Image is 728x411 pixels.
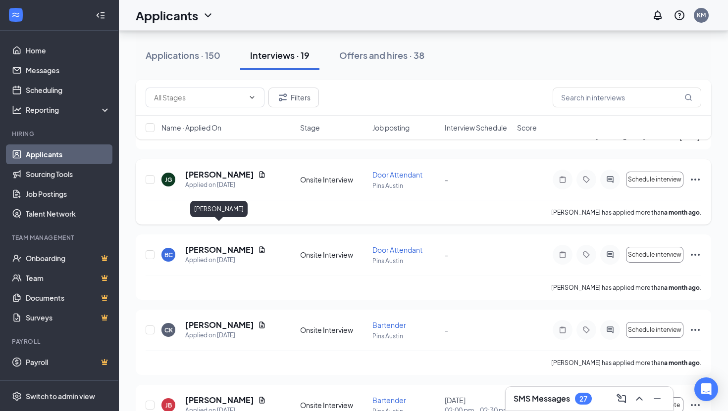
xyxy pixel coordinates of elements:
[190,201,248,217] div: [PERSON_NAME]
[674,9,685,21] svg: QuestionInfo
[631,391,647,407] button: ChevronUp
[12,130,108,138] div: Hiring
[258,171,266,179] svg: Document
[445,123,507,133] span: Interview Schedule
[164,326,173,334] div: CK
[146,49,220,61] div: Applications · 150
[689,174,701,185] svg: Ellipses
[697,11,706,19] div: KM
[372,123,410,133] span: Job posting
[633,393,645,405] svg: ChevronUp
[652,9,664,21] svg: Notifications
[26,144,110,164] a: Applicants
[164,251,173,259] div: BC
[626,247,683,263] button: Schedule interview
[258,396,266,404] svg: Document
[372,332,439,340] p: Pins Austin
[372,182,439,190] p: Pins Austin
[580,176,592,183] svg: Tag
[649,391,665,407] button: Minimize
[185,180,266,190] div: Applied on [DATE]
[185,255,266,265] div: Applied on [DATE]
[26,204,110,224] a: Talent Network
[300,400,366,410] div: Onsite Interview
[185,330,266,340] div: Applied on [DATE]
[12,391,22,401] svg: Settings
[12,233,108,242] div: Team Management
[557,176,569,183] svg: Note
[154,92,244,103] input: All Stages
[604,176,616,183] svg: ActiveChat
[628,251,681,258] span: Schedule interview
[372,320,406,329] span: Bartender
[26,105,111,115] div: Reporting
[26,391,95,401] div: Switch to admin view
[604,251,616,259] svg: ActiveChat
[372,245,422,254] span: Door Attendant
[11,10,21,20] svg: WorkstreamLogo
[664,284,700,291] b: a month ago
[372,257,439,265] p: Pins Austin
[551,283,701,292] p: [PERSON_NAME] has applied more than .
[136,7,198,24] h1: Applicants
[258,321,266,329] svg: Document
[628,176,681,183] span: Schedule interview
[165,176,172,184] div: JG
[684,93,692,101] svg: MagnifyingGlass
[248,93,256,101] svg: ChevronDown
[664,359,700,366] b: a month ago
[12,337,108,346] div: Payroll
[579,395,587,403] div: 27
[551,208,701,217] p: [PERSON_NAME] has applied more than .
[300,123,320,133] span: Stage
[551,359,701,367] p: [PERSON_NAME] has applied more than .
[165,401,172,410] div: JB
[557,251,569,259] svg: Note
[689,399,701,411] svg: Ellipses
[445,175,448,184] span: -
[445,325,448,334] span: -
[26,60,110,80] a: Messages
[651,393,663,405] svg: Minimize
[616,393,627,405] svg: ComposeMessage
[580,251,592,259] svg: Tag
[26,268,110,288] a: TeamCrown
[445,250,448,259] span: -
[300,325,366,335] div: Onsite Interview
[12,105,22,115] svg: Analysis
[580,326,592,334] svg: Tag
[300,175,366,184] div: Onsite Interview
[604,326,616,334] svg: ActiveChat
[557,326,569,334] svg: Note
[694,377,718,401] div: Open Intercom Messenger
[517,123,537,133] span: Score
[26,80,110,100] a: Scheduling
[26,164,110,184] a: Sourcing Tools
[185,320,254,330] h5: [PERSON_NAME]
[26,41,110,60] a: Home
[339,49,424,61] div: Offers and hires · 38
[372,396,406,405] span: Bartender
[202,9,214,21] svg: ChevronDown
[26,288,110,308] a: DocumentsCrown
[514,393,570,404] h3: SMS Messages
[161,123,221,133] span: Name · Applied On
[268,88,319,107] button: Filter Filters
[96,10,105,20] svg: Collapse
[258,246,266,254] svg: Document
[664,209,700,216] b: a month ago
[277,91,289,103] svg: Filter
[185,395,254,406] h5: [PERSON_NAME]
[185,169,254,180] h5: [PERSON_NAME]
[626,322,683,338] button: Schedule interview
[614,391,629,407] button: ComposeMessage
[628,326,681,333] span: Schedule interview
[689,249,701,261] svg: Ellipses
[689,324,701,336] svg: Ellipses
[26,308,110,327] a: SurveysCrown
[553,88,701,107] input: Search in interviews
[300,250,366,260] div: Onsite Interview
[26,352,110,372] a: PayrollCrown
[250,49,310,61] div: Interviews · 19
[626,172,683,187] button: Schedule interview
